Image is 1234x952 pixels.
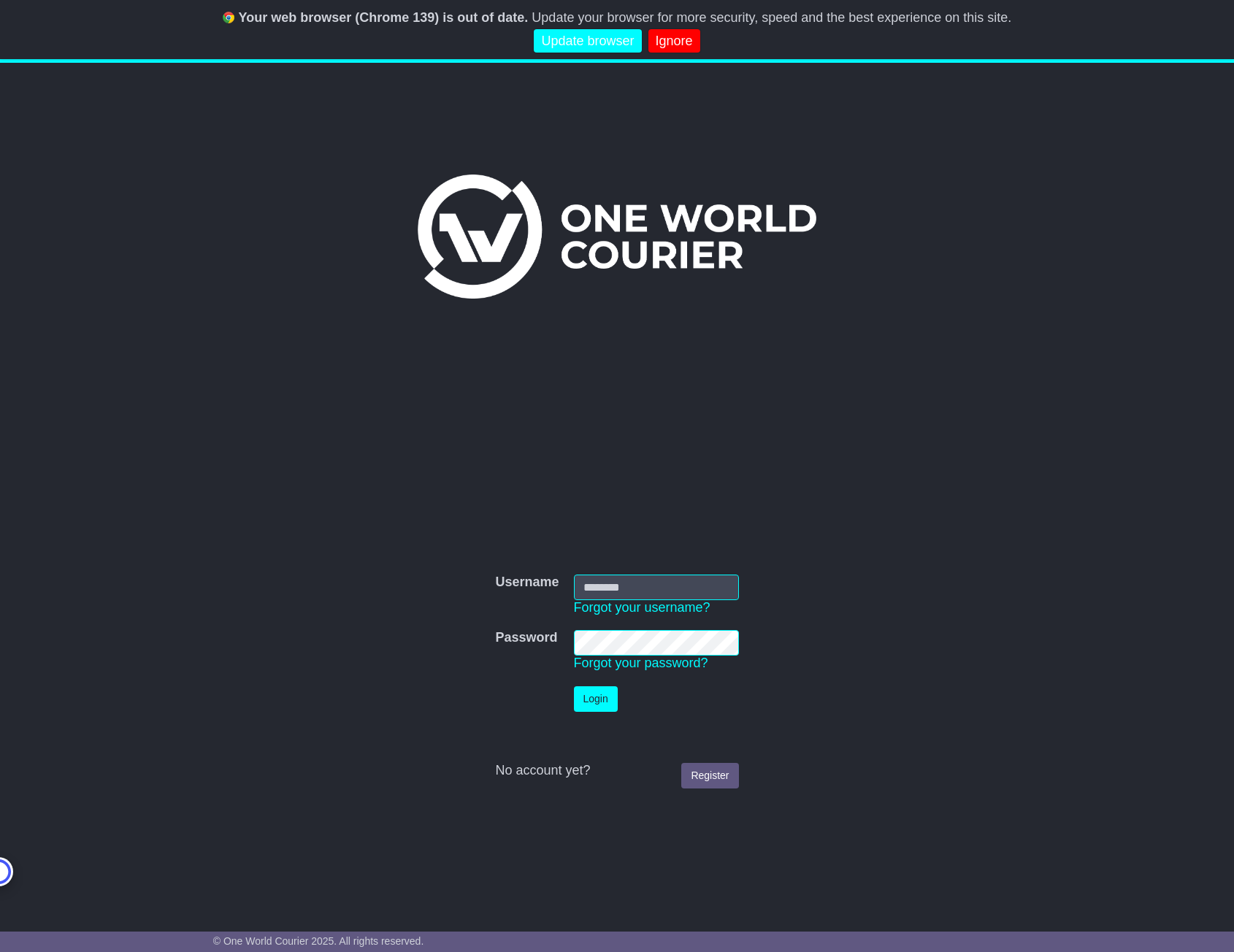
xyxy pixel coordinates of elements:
span: © One World Courier 2025. All rights reserved. [213,935,424,947]
img: One World [418,174,816,299]
a: Update browser [534,29,641,53]
button: Login [574,686,618,712]
a: Forgot your password? [574,656,708,670]
label: Password [495,630,557,646]
label: Username [495,575,559,591]
a: Forgot your username? [574,600,710,615]
a: Ignore [648,29,700,53]
a: Register [681,763,738,788]
span: Update your browser for more security, speed and the best experience on this site. [532,10,1011,25]
b: Your web browser (Chrome 139) is out of date. [239,10,529,25]
div: No account yet? [495,763,738,779]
